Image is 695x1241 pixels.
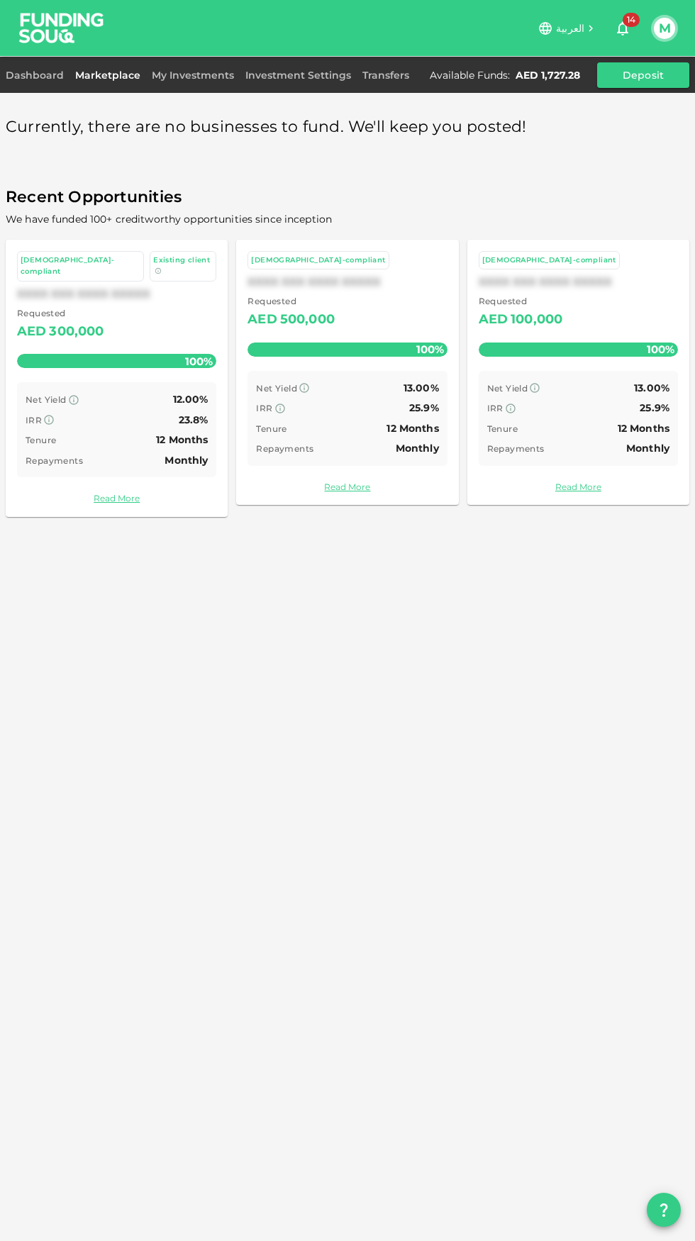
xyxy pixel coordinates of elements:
[608,14,637,43] button: 14
[153,255,210,265] span: Existing client
[487,383,528,394] span: Net Yield
[248,480,447,494] a: Read More
[654,18,675,39] button: M
[487,403,504,413] span: IRR
[6,69,69,82] a: Dashboard
[479,308,508,331] div: AED
[479,480,678,494] a: Read More
[396,442,439,455] span: Monthly
[165,454,208,467] span: Monthly
[26,455,83,466] span: Repayments
[179,413,208,426] span: 23.8%
[623,13,640,27] span: 14
[21,255,140,278] div: [DEMOGRAPHIC_DATA]-compliant
[248,308,277,331] div: AED
[146,69,240,82] a: My Investments
[511,308,562,331] div: 100,000
[280,308,335,331] div: 500,000
[17,287,216,301] div: XXXX XXX XXXX XXXXX
[6,113,527,141] span: Currently, there are no businesses to fund. We'll keep you posted!
[634,382,669,394] span: 13.00%
[156,433,208,446] span: 12 Months
[26,435,56,445] span: Tenure
[556,22,584,35] span: العربية
[26,415,42,425] span: IRR
[256,423,287,434] span: Tenure
[516,69,580,82] div: AED 1,727.28
[173,393,208,406] span: 12.00%
[17,306,104,321] span: Requested
[479,275,678,289] div: XXXX XXX XXXX XXXXX
[248,294,335,308] span: Requested
[482,255,616,267] div: [DEMOGRAPHIC_DATA]-compliant
[6,240,228,517] a: [DEMOGRAPHIC_DATA]-compliant Existing clientXXXX XXX XXXX XXXXX Requested AED300,000100% Net Yiel...
[240,69,357,82] a: Investment Settings
[357,69,415,82] a: Transfers
[236,240,458,505] a: [DEMOGRAPHIC_DATA]-compliantXXXX XXX XXXX XXXXX Requested AED500,000100% Net Yield 13.00% IRR 25....
[487,423,518,434] span: Tenure
[487,443,545,454] span: Repayments
[626,442,669,455] span: Monthly
[251,255,385,267] div: [DEMOGRAPHIC_DATA]-compliant
[256,403,272,413] span: IRR
[467,240,689,505] a: [DEMOGRAPHIC_DATA]-compliantXXXX XXX XXXX XXXXX Requested AED100,000100% Net Yield 13.00% IRR 25....
[182,351,216,372] span: 100%
[647,1193,681,1227] button: question
[17,321,46,343] div: AED
[49,321,104,343] div: 300,000
[597,62,689,88] button: Deposit
[256,383,297,394] span: Net Yield
[640,401,669,414] span: 25.9%
[430,69,510,82] div: Available Funds :
[413,339,447,360] span: 100%
[26,394,67,405] span: Net Yield
[643,339,678,360] span: 100%
[17,491,216,505] a: Read More
[479,294,563,308] span: Requested
[404,382,439,394] span: 13.00%
[6,184,689,211] span: Recent Opportunities
[256,443,313,454] span: Repayments
[618,422,669,435] span: 12 Months
[69,69,146,82] a: Marketplace
[6,213,332,226] span: We have funded 100+ creditworthy opportunities since inception
[409,401,439,414] span: 25.9%
[387,422,438,435] span: 12 Months
[248,275,447,289] div: XXXX XXX XXXX XXXXX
